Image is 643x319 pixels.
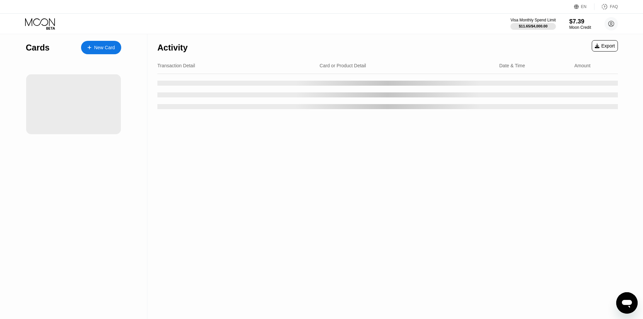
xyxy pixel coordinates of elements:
div: Moon Credit [569,25,591,30]
div: $7.39 [569,18,591,25]
div: Transaction Detail [157,63,195,68]
div: EN [581,4,587,9]
div: Date & Time [499,63,525,68]
div: $11.65 / $4,000.00 [519,24,548,28]
div: FAQ [594,3,618,10]
div: Export [592,40,618,52]
iframe: Button to launch messaging window [616,292,638,314]
div: Visa Monthly Spend Limit [510,18,556,22]
div: Activity [157,43,188,53]
div: New Card [94,45,115,51]
div: $7.39Moon Credit [569,18,591,30]
div: Export [595,43,615,49]
div: Cards [26,43,50,53]
div: FAQ [610,4,618,9]
div: Card or Product Detail [319,63,366,68]
div: Amount [574,63,590,68]
div: Visa Monthly Spend Limit$11.65/$4,000.00 [510,18,556,30]
div: EN [574,3,594,10]
div: New Card [81,41,121,54]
